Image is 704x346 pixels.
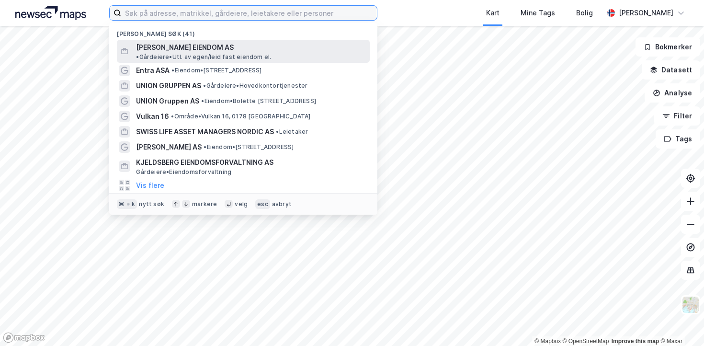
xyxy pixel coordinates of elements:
span: Gårdeiere • Eiendomsforvaltning [136,168,231,176]
span: Vulkan 16 [136,111,169,122]
button: Bokmerker [636,37,700,57]
div: Bolig [576,7,593,19]
button: Analyse [645,83,700,103]
span: • [276,128,279,135]
span: UNION Gruppen AS [136,95,199,107]
img: logo.a4113a55bc3d86da70a041830d287a7e.svg [15,6,86,20]
button: Filter [654,106,700,126]
span: UNION GRUPPEN AS [136,80,201,92]
span: Leietaker [276,128,308,136]
span: Eiendom • [STREET_ADDRESS] [171,67,261,74]
button: Datasett [642,60,700,80]
div: avbryt [272,200,292,208]
div: [PERSON_NAME] [619,7,673,19]
span: KJELDSBERG EIENDOMSFORVALTNING AS [136,157,366,168]
img: Z [681,296,700,314]
span: • [201,97,204,104]
div: nytt søk [139,200,164,208]
div: Kontrollprogram for chat [656,300,704,346]
span: Eiendom • [STREET_ADDRESS] [204,143,294,151]
span: • [203,82,206,89]
span: Eiendom • Bolette [STREET_ADDRESS] [201,97,316,105]
div: Kart [486,7,500,19]
span: • [136,53,139,60]
div: esc [255,199,270,209]
div: velg [235,200,248,208]
span: • [204,143,206,150]
button: Tags [656,129,700,149]
span: [PERSON_NAME] AS [136,141,202,153]
span: • [171,113,174,120]
span: Gårdeiere • Hovedkontortjenester [203,82,307,90]
div: Mine Tags [521,7,555,19]
iframe: Chat Widget [656,300,704,346]
a: OpenStreetMap [563,338,609,345]
span: SWISS LIFE ASSET MANAGERS NORDIC AS [136,126,274,138]
span: • [171,67,174,74]
span: Entra ASA [136,65,170,76]
div: markere [192,200,217,208]
span: Område • Vulkan 16, 0178 [GEOGRAPHIC_DATA] [171,113,310,120]
input: Søk på adresse, matrikkel, gårdeiere, leietakere eller personer [121,6,377,20]
span: [PERSON_NAME] EIENDOM AS [136,42,234,53]
div: ⌘ + k [117,199,137,209]
button: Vis flere [136,180,164,191]
a: Mapbox homepage [3,332,45,343]
a: Mapbox [534,338,561,345]
span: Gårdeiere • Utl. av egen/leid fast eiendom el. [136,53,271,61]
div: [PERSON_NAME] søk (41) [109,23,377,40]
a: Improve this map [612,338,659,345]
